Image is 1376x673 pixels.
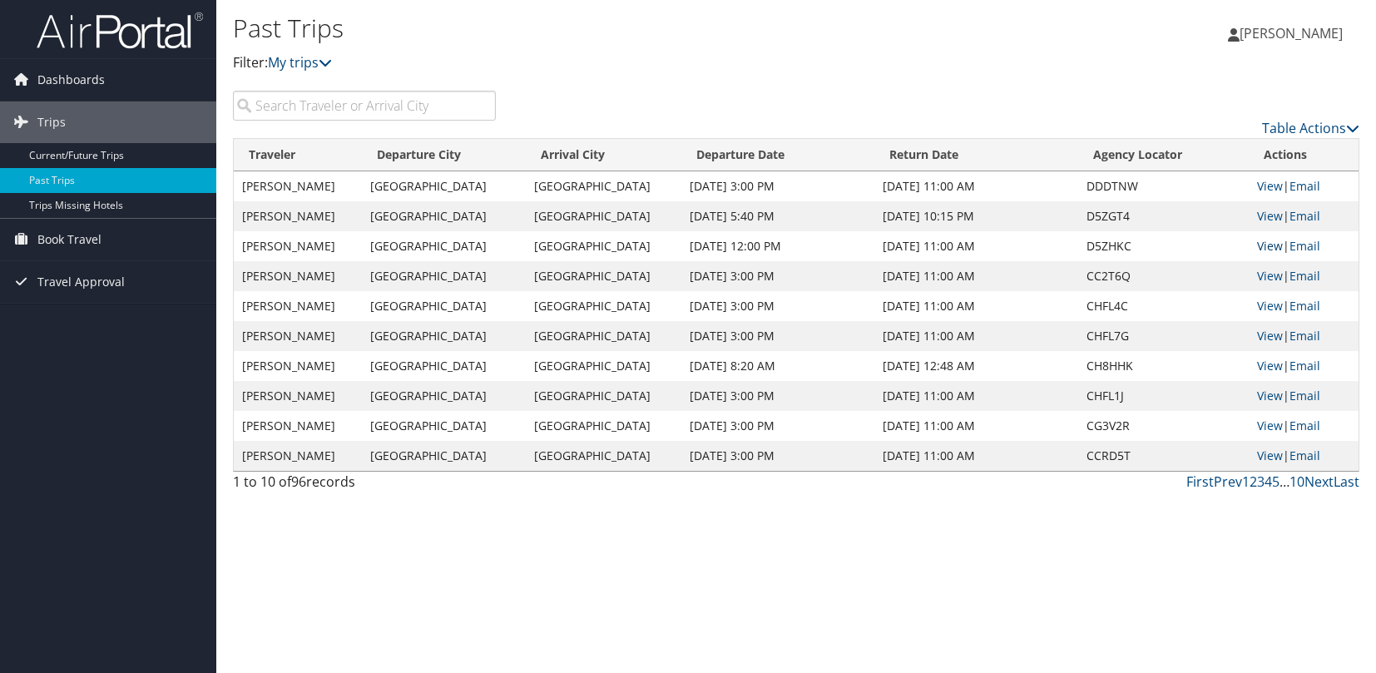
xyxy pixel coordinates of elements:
th: Traveler: activate to sort column ascending [234,139,362,171]
th: Departure Date: activate to sort column ascending [681,139,874,171]
input: Search Traveler or Arrival City [233,91,496,121]
td: CHFL1J [1078,381,1249,411]
th: Departure City: activate to sort column ascending [362,139,525,171]
td: [PERSON_NAME] [234,351,362,381]
td: [DATE] 12:00 PM [681,231,874,261]
a: View [1257,238,1283,254]
a: Email [1289,298,1320,314]
td: [PERSON_NAME] [234,411,362,441]
a: [PERSON_NAME] [1228,8,1359,58]
a: First [1186,473,1214,491]
td: [DATE] 8:20 AM [681,351,874,381]
a: View [1257,178,1283,194]
td: [DATE] 3:00 PM [681,411,874,441]
p: Filter: [233,52,984,74]
td: | [1249,201,1359,231]
td: [GEOGRAPHIC_DATA] [362,261,525,291]
td: [GEOGRAPHIC_DATA] [362,201,525,231]
td: [GEOGRAPHIC_DATA] [362,171,525,201]
a: Email [1289,388,1320,403]
a: Email [1289,418,1320,433]
td: [PERSON_NAME] [234,171,362,201]
td: [DATE] 3:00 PM [681,291,874,321]
td: [DATE] 5:40 PM [681,201,874,231]
td: [GEOGRAPHIC_DATA] [526,201,681,231]
td: [GEOGRAPHIC_DATA] [526,231,681,261]
td: [DATE] 10:15 PM [874,201,1079,231]
td: [GEOGRAPHIC_DATA] [526,291,681,321]
td: [GEOGRAPHIC_DATA] [362,291,525,321]
td: [GEOGRAPHIC_DATA] [526,411,681,441]
td: [GEOGRAPHIC_DATA] [526,171,681,201]
img: airportal-logo.png [37,11,203,50]
td: [GEOGRAPHIC_DATA] [362,441,525,471]
a: 5 [1272,473,1279,491]
a: Table Actions [1262,119,1359,137]
td: [DATE] 11:00 AM [874,171,1079,201]
td: D5ZGT4 [1078,201,1249,231]
th: Actions [1249,139,1359,171]
td: [PERSON_NAME] [234,321,362,351]
td: CHFL4C [1078,291,1249,321]
td: CH8HHK [1078,351,1249,381]
h1: Past Trips [233,11,984,46]
span: 96 [291,473,306,491]
a: View [1257,418,1283,433]
td: CG3V2R [1078,411,1249,441]
a: Email [1289,328,1320,344]
td: [GEOGRAPHIC_DATA] [526,351,681,381]
td: | [1249,231,1359,261]
td: | [1249,321,1359,351]
td: [GEOGRAPHIC_DATA] [362,351,525,381]
td: [DATE] 3:00 PM [681,381,874,411]
a: Last [1334,473,1359,491]
a: Prev [1214,473,1242,491]
span: [PERSON_NAME] [1240,24,1343,42]
td: CCRD5T [1078,441,1249,471]
td: [GEOGRAPHIC_DATA] [526,321,681,351]
th: Agency Locator: activate to sort column ascending [1078,139,1249,171]
td: [PERSON_NAME] [234,381,362,411]
a: 4 [1265,473,1272,491]
td: [DATE] 11:00 AM [874,411,1079,441]
span: Trips [37,101,66,143]
a: View [1257,388,1283,403]
td: [DATE] 11:00 AM [874,441,1079,471]
a: My trips [268,53,332,72]
td: DDDTNW [1078,171,1249,201]
td: | [1249,351,1359,381]
td: [PERSON_NAME] [234,291,362,321]
td: [DATE] 11:00 AM [874,381,1079,411]
td: [GEOGRAPHIC_DATA] [526,441,681,471]
a: Email [1289,208,1320,224]
a: Email [1289,358,1320,374]
td: | [1249,171,1359,201]
td: [PERSON_NAME] [234,201,362,231]
td: [GEOGRAPHIC_DATA] [362,411,525,441]
td: [GEOGRAPHIC_DATA] [362,381,525,411]
td: [GEOGRAPHIC_DATA] [526,261,681,291]
a: View [1257,298,1283,314]
td: | [1249,381,1359,411]
a: View [1257,268,1283,284]
td: [DATE] 3:00 PM [681,321,874,351]
td: [GEOGRAPHIC_DATA] [362,231,525,261]
a: 2 [1250,473,1257,491]
td: [GEOGRAPHIC_DATA] [362,321,525,351]
td: CHFL7G [1078,321,1249,351]
td: [DATE] 3:00 PM [681,441,874,471]
a: 3 [1257,473,1265,491]
span: Travel Approval [37,261,125,303]
a: Email [1289,448,1320,463]
a: View [1257,448,1283,463]
th: Arrival City: activate to sort column ascending [526,139,681,171]
a: View [1257,208,1283,224]
td: [DATE] 11:00 AM [874,321,1079,351]
td: | [1249,411,1359,441]
td: [DATE] 3:00 PM [681,261,874,291]
td: [GEOGRAPHIC_DATA] [526,381,681,411]
td: [DATE] 11:00 AM [874,291,1079,321]
td: | [1249,441,1359,471]
td: D5ZHKC [1078,231,1249,261]
td: [PERSON_NAME] [234,261,362,291]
